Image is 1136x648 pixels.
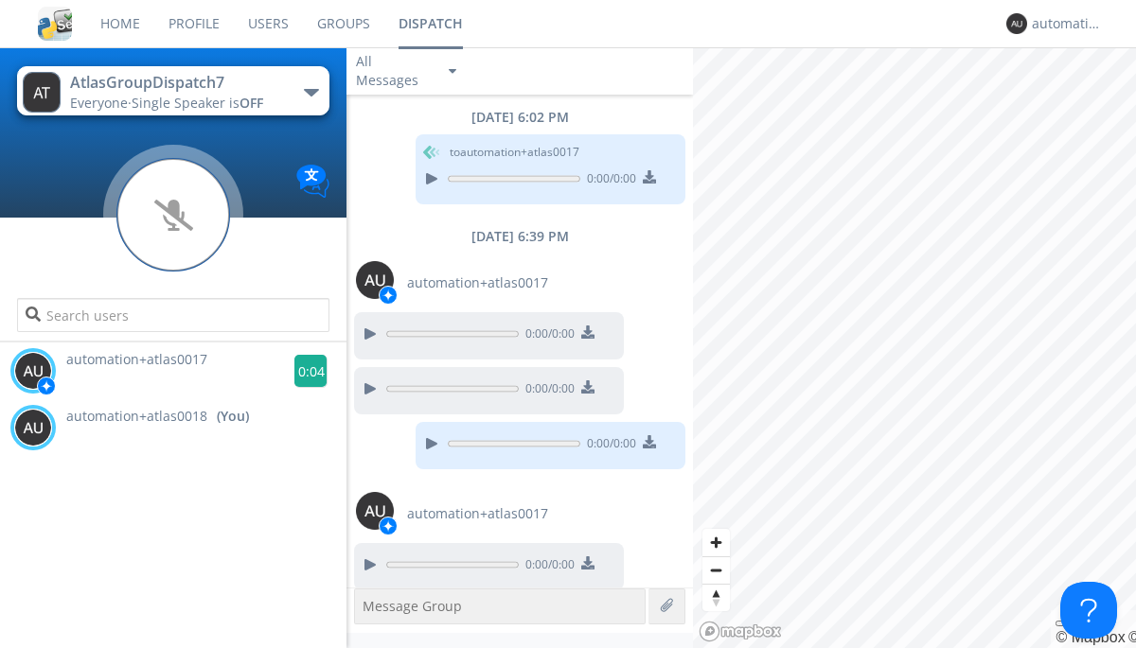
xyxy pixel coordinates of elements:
span: 0:00 / 0:00 [519,325,575,346]
input: Search users [17,298,328,332]
iframe: Toggle Customer Support [1060,582,1117,639]
img: Translation enabled [296,165,329,198]
img: 373638.png [356,261,394,299]
button: Toggle attribution [1056,621,1071,626]
img: download media button [581,325,595,339]
span: 0:00 / 0:00 [519,380,575,401]
span: automation+atlas0018 [66,407,207,426]
img: 373638.png [23,72,61,113]
button: Reset bearing to north [702,584,730,611]
a: Mapbox logo [699,621,782,642]
img: 373638.png [14,409,52,447]
img: download media button [643,170,656,184]
span: Reset bearing to north [702,585,730,611]
div: All Messages [356,52,432,90]
span: automation+atlas0017 [407,504,548,523]
button: Zoom out [702,556,730,584]
img: download media button [643,435,656,448]
button: AtlasGroupDispatch7Everyone·Single Speaker isOFF [17,66,328,115]
div: [DATE] 6:39 PM [346,227,693,246]
span: 0:00 / 0:00 [580,170,636,191]
a: Mapbox [1056,629,1125,645]
span: 0:00 / 0:00 [580,435,636,456]
span: OFF [240,94,263,112]
div: (You) [217,407,249,426]
span: automation+atlas0017 [66,350,207,368]
span: 0:00 / 0:00 [519,556,575,577]
img: download media button [581,556,595,569]
img: 373638.png [14,352,52,390]
div: AtlasGroupDispatch7 [70,72,283,94]
img: download media button [581,380,595,394]
span: to automation+atlas0017 [450,144,579,161]
div: Everyone · [70,94,283,113]
button: Zoom in [702,529,730,556]
span: Single Speaker is [132,94,263,112]
img: cddb5a64eb264b2086981ab96f4c1ba7 [38,7,72,41]
img: 373638.png [1006,13,1027,34]
span: automation+atlas0017 [407,273,548,292]
img: caret-down-sm.svg [449,69,456,74]
div: automation+atlas0018 [1032,14,1103,33]
span: Zoom out [702,557,730,584]
img: 373638.png [356,492,394,530]
div: [DATE] 6:02 PM [346,108,693,127]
